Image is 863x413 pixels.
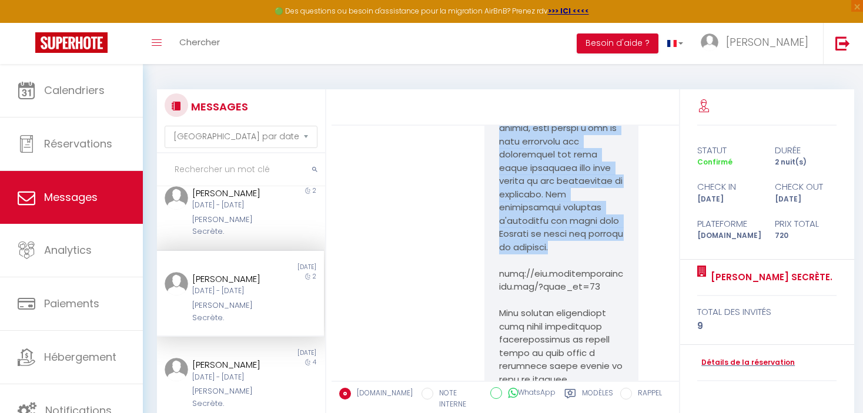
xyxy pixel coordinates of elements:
[165,358,188,381] img: ...
[767,194,845,205] div: [DATE]
[690,194,767,205] div: [DATE]
[835,36,850,51] img: logout
[582,388,613,412] label: Modèles
[577,33,658,53] button: Besoin d'aide ?
[697,305,837,319] div: total des invités
[767,230,845,241] div: 720
[697,157,732,167] span: Confirmé
[192,272,274,286] div: [PERSON_NAME]
[707,270,832,284] a: [PERSON_NAME] Secrète.
[351,388,413,401] label: [DOMAIN_NAME]
[726,35,808,49] span: [PERSON_NAME]
[692,23,823,64] a: ... [PERSON_NAME]
[433,388,481,410] label: NOTE INTERNE
[35,32,108,53] img: Super Booking
[192,358,274,372] div: [PERSON_NAME]
[690,143,767,157] div: statut
[157,153,325,186] input: Rechercher un mot clé
[44,190,98,204] span: Messages
[179,36,220,48] span: Chercher
[44,350,116,364] span: Hébergement
[632,388,662,401] label: RAPPEL
[192,385,274,409] div: [PERSON_NAME] Secrète.
[701,33,718,51] img: ...
[313,186,316,195] span: 2
[165,272,188,296] img: ...
[188,93,248,120] h3: MESSAGES
[697,319,837,333] div: 9
[690,217,767,231] div: Plateforme
[690,180,767,194] div: check in
[767,157,845,168] div: 2 nuit(s)
[44,296,99,311] span: Paiements
[240,348,324,358] div: [DATE]
[313,272,316,281] span: 2
[767,143,845,157] div: durée
[192,372,274,383] div: [DATE] - [DATE]
[690,230,767,241] div: [DOMAIN_NAME]
[170,23,229,64] a: Chercher
[44,83,105,98] span: Calendriers
[548,6,589,16] a: >>> ICI <<<<
[313,358,316,367] span: 4
[44,136,112,151] span: Réservations
[165,186,188,210] img: ...
[767,180,845,194] div: check out
[192,200,274,211] div: [DATE] - [DATE]
[192,186,274,200] div: [PERSON_NAME]
[767,217,845,231] div: Prix total
[502,387,556,400] label: WhatsApp
[192,214,274,238] div: [PERSON_NAME] Secrète.
[44,243,92,257] span: Analytics
[192,300,274,324] div: [PERSON_NAME] Secrète.
[192,286,274,297] div: [DATE] - [DATE]
[697,357,795,368] a: Détails de la réservation
[240,263,324,272] div: [DATE]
